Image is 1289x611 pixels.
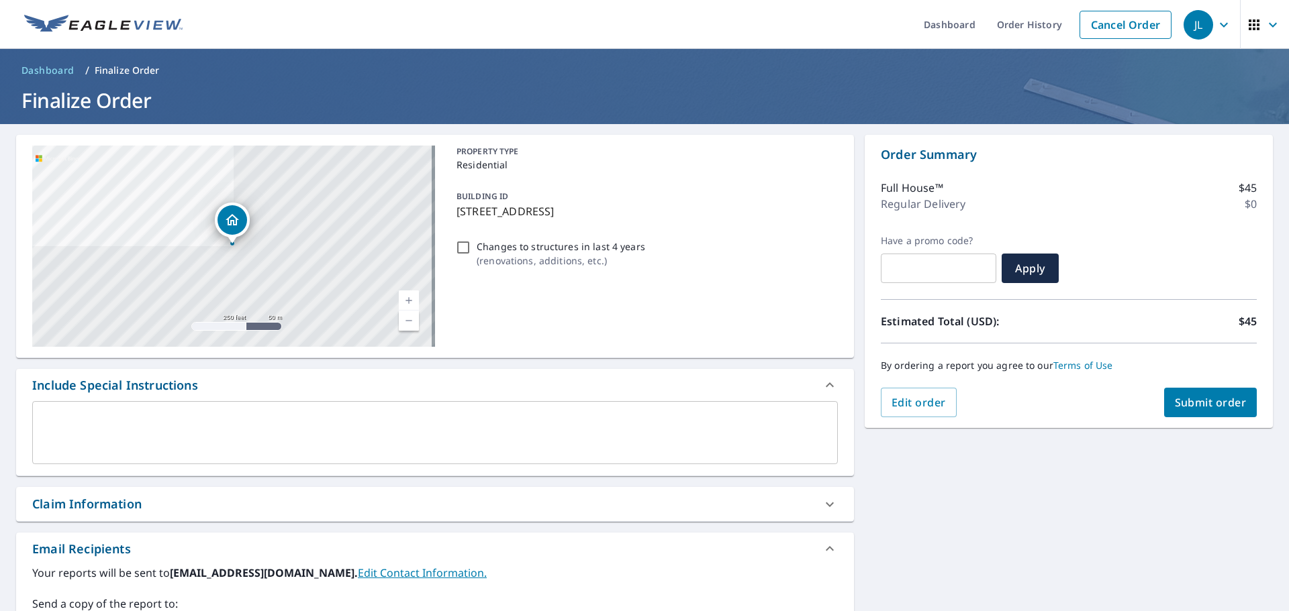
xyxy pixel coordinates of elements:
[881,196,965,212] p: Regular Delivery
[457,203,832,219] p: [STREET_ADDRESS]
[16,369,854,401] div: Include Special Instructions
[1080,11,1172,39] a: Cancel Order
[881,313,1069,329] p: Estimated Total (USD):
[95,64,160,77] p: Finalize Order
[1175,395,1247,410] span: Submit order
[358,565,487,580] a: EditContactInfo
[32,376,198,394] div: Include Special Instructions
[457,190,508,202] p: BUILDING ID
[1053,359,1113,372] a: Terms of Use
[399,311,419,331] a: Current Level 17, Zoom Out
[881,235,996,247] label: Have a promo code?
[1184,10,1213,40] div: JL
[32,540,131,558] div: Email Recipients
[16,533,854,565] div: Email Recipients
[477,239,645,254] p: Changes to structures in last 4 years
[24,15,183,35] img: EV Logo
[32,565,838,581] label: Your reports will be sent to
[16,60,1273,81] nav: breadcrumb
[1239,313,1257,329] p: $45
[16,60,80,81] a: Dashboard
[399,290,419,311] a: Current Level 17, Zoom In
[1239,180,1257,196] p: $45
[892,395,946,410] span: Edit order
[170,565,358,580] b: [EMAIL_ADDRESS][DOMAIN_NAME].
[85,62,89,78] li: /
[1002,254,1059,283] button: Apply
[881,180,943,196] p: Full House™
[32,495,142,513] div: Claim Information
[881,359,1257,372] p: By ordering a report you agree to our
[16,487,854,521] div: Claim Information
[21,64,75,77] span: Dashboard
[881,146,1257,164] p: Order Summary
[477,254,645,268] p: ( renovations, additions, etc. )
[1012,261,1048,276] span: Apply
[215,203,250,244] div: Dropped pin, building 1, Residential property, 610 River Strand Chesapeake, VA 23320
[881,388,957,417] button: Edit order
[457,158,832,172] p: Residential
[16,87,1273,114] h1: Finalize Order
[1164,388,1257,417] button: Submit order
[1245,196,1257,212] p: $0
[457,146,832,158] p: PROPERTY TYPE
